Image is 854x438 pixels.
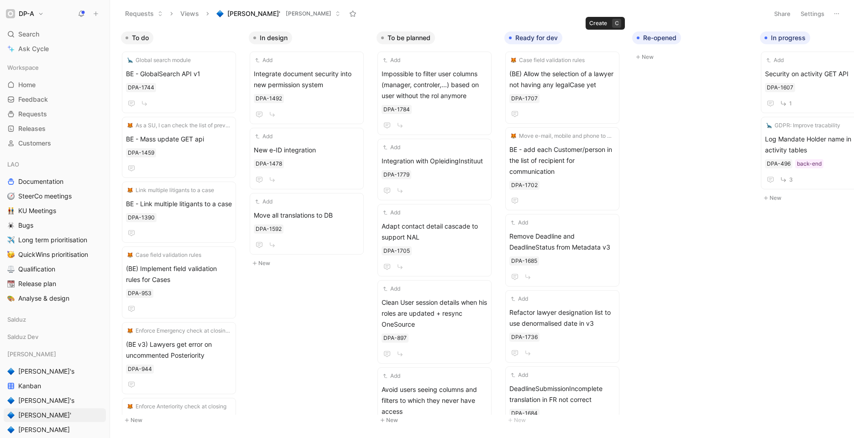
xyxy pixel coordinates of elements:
[7,236,15,244] img: ✈️
[18,192,72,201] span: SteerCo meetings
[18,80,36,89] span: Home
[18,43,49,54] span: Ask Cycle
[227,9,280,18] span: [PERSON_NAME]'
[18,177,63,186] span: Documentation
[4,423,106,437] a: 🔷[PERSON_NAME]
[18,109,47,119] span: Requests
[117,27,245,430] div: To doNew
[250,52,364,124] a: AddIntegrate document security into new permission system
[121,415,241,426] button: New
[7,412,15,419] img: 🔷
[256,159,282,168] div: DPA-1478
[509,144,615,177] span: BE - add each Customer/person in the list of recipient for communication
[122,322,236,394] a: 🦊Enforce Emergency check at closing (posteriority)(BE v3) Lawyers get error on uncommented Poster...
[128,83,154,92] div: DPA-1744
[382,371,402,381] button: Add
[254,68,360,90] span: Integrate document security into new permission system
[4,313,106,329] div: Salduz
[127,188,133,193] img: 🦊
[136,186,214,195] span: Link multiple litigants to a case
[127,328,133,334] img: 🦊
[4,277,106,291] a: 📆Release plan
[509,231,615,253] span: Remove Deadline and DeadlineStatus from Metadata v3
[4,93,106,106] a: Feedback
[254,145,360,156] span: New e-ID integration
[128,148,154,157] div: DPA-1459
[5,249,16,260] button: 🥳
[126,56,192,65] button: 🦕Global search module
[4,27,106,41] div: Search
[778,174,795,185] button: 3
[128,213,155,222] div: DPA-1390
[4,262,106,276] a: ⚖️Qualification
[7,349,56,359] span: [PERSON_NAME]
[260,33,288,42] span: In design
[245,27,373,273] div: In designNew
[760,31,810,44] button: In progress
[18,95,48,104] span: Feedback
[382,68,487,101] span: Impossible to filter user columns (manager, controler,...) based on user without the rol anymore
[4,394,106,407] a: 🔷[PERSON_NAME]'s
[5,220,16,231] button: 🕷️
[501,27,629,430] div: Ready for devNew
[128,289,152,298] div: DPA-953
[509,370,529,380] button: Add
[767,83,793,92] div: DPA-1607
[126,68,232,79] span: BE - GlobalSearch API v1
[286,9,331,18] span: [PERSON_NAME]
[632,31,681,44] button: Re-opened
[7,332,38,341] span: Salduz Dev
[136,250,201,260] span: Case field validation rules
[4,233,106,247] a: ✈️Long term prioritisation
[377,139,492,200] a: AddIntegration with OpleidingInstituut
[19,10,34,18] h1: DP-A
[771,33,806,42] span: In progress
[5,264,16,275] button: ⚖️
[382,143,402,152] button: Add
[7,266,15,273] img: ⚖️
[5,235,16,245] button: ✈️
[4,408,106,422] a: 🔷[PERSON_NAME]'
[789,177,793,182] span: 3
[797,159,822,168] div: back-end
[770,7,795,20] button: Share
[7,63,39,72] span: Workspace
[18,250,88,259] span: QuickWins prioritisation
[388,33,430,42] span: To be planned
[126,326,232,335] button: 🦊Enforce Emergency check at closing (posteriority)
[127,252,133,258] img: 🦊
[5,293,16,304] button: 🎨
[6,9,15,18] img: DP-A
[383,105,410,114] div: DPA-1784
[5,395,16,406] button: 🔷
[778,98,794,109] button: 1
[127,404,133,409] img: 🦊
[126,134,232,145] span: BE - Mass update GET api
[18,206,56,215] span: KU Meetings
[126,250,203,260] button: 🦊Case field validation rules
[136,326,231,335] span: Enforce Emergency check at closing (posteriority)
[7,222,15,229] img: 🕷️
[121,31,153,44] button: To do
[383,334,407,343] div: DPA-897
[4,61,106,74] div: Workspace
[7,193,15,200] img: 🧭
[7,295,15,302] img: 🎨
[127,57,133,63] img: 🦕
[515,33,558,42] span: Ready for dev
[18,139,51,148] span: Customers
[632,52,753,63] button: New
[4,330,106,346] div: Salduz Dev
[4,347,106,361] div: [PERSON_NAME]
[254,210,360,221] span: Move all translations to DB
[509,294,529,303] button: Add
[7,160,19,169] span: LAO
[767,159,791,168] div: DPA-496
[511,409,538,418] div: DPA-1684
[7,315,26,324] span: Salduz
[4,42,106,56] a: Ask Cycle
[511,333,538,342] div: DPA-1736
[18,221,33,230] span: Bugs
[382,297,487,330] span: Clean User session details when his roles are updated + resync OneSource
[121,7,167,21] button: Requests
